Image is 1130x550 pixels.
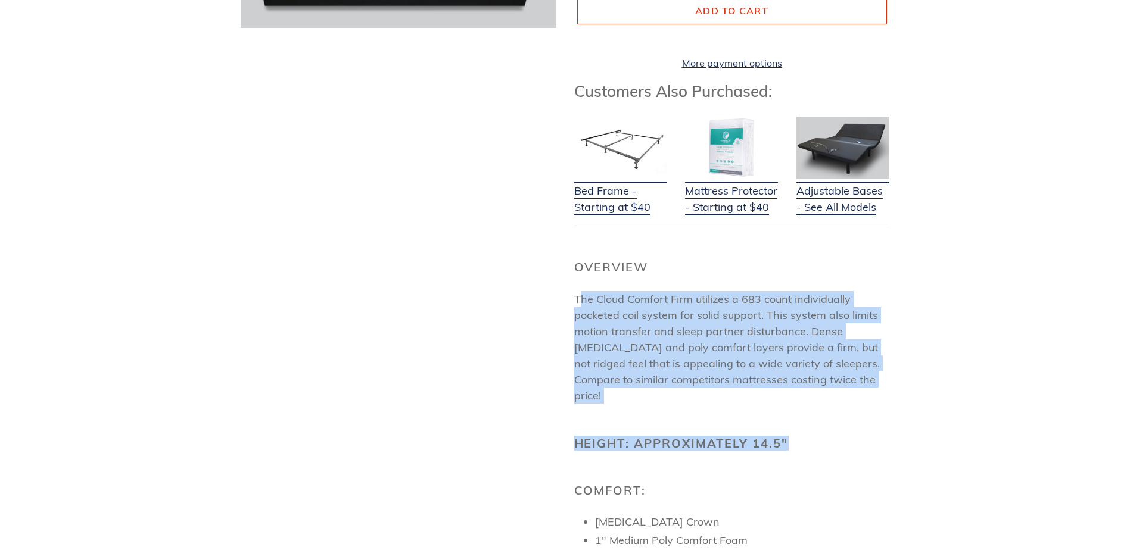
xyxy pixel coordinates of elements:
[574,260,890,274] h2: Overview
[796,117,889,179] img: Adjustable Base
[574,483,890,498] h2: Comfort:
[595,533,748,547] span: 1" Medium Poly Comfort Foam
[574,436,789,451] b: Height: Approximately 14.5"
[574,117,667,179] img: Bed Frame
[595,514,890,530] li: [MEDICAL_DATA] Crown
[574,292,880,402] span: The Cloud Comfort Firm utilizes a 683 count individually pocketed coil system for solid support. ...
[685,168,778,215] a: Mattress Protector - Starting at $40
[796,168,889,215] a: Adjustable Bases - See All Models
[577,56,887,70] a: More payment options
[685,117,778,179] img: Mattress Protector
[574,82,890,101] h3: Customers Also Purchased:
[695,5,768,17] span: Add to cart
[574,168,667,215] a: Bed Frame - Starting at $40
